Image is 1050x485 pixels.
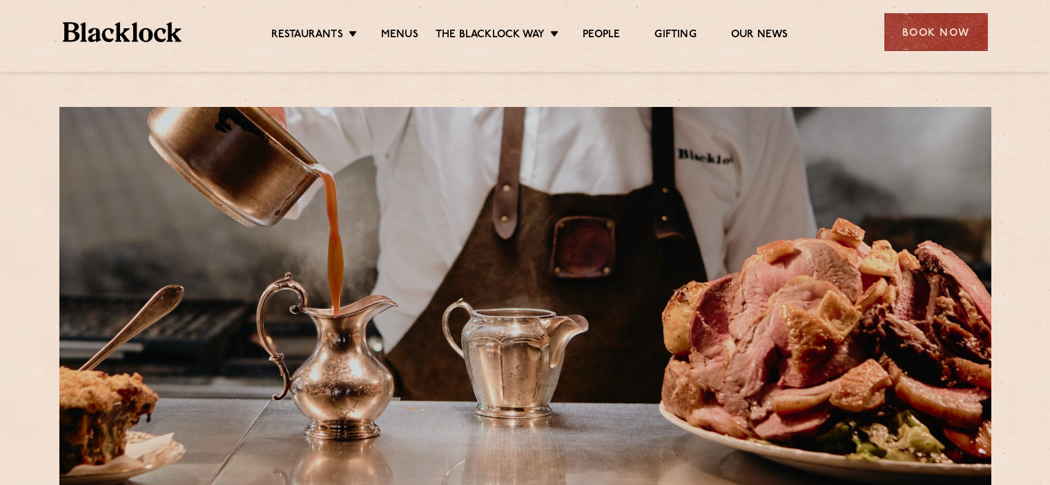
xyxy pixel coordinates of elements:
[583,28,620,43] a: People
[381,28,418,43] a: Menus
[884,13,988,51] div: Book Now
[271,28,343,43] a: Restaurants
[731,28,788,43] a: Our News
[654,28,696,43] a: Gifting
[63,22,182,42] img: BL_Textured_Logo-footer-cropped.svg
[436,28,545,43] a: The Blacklock Way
